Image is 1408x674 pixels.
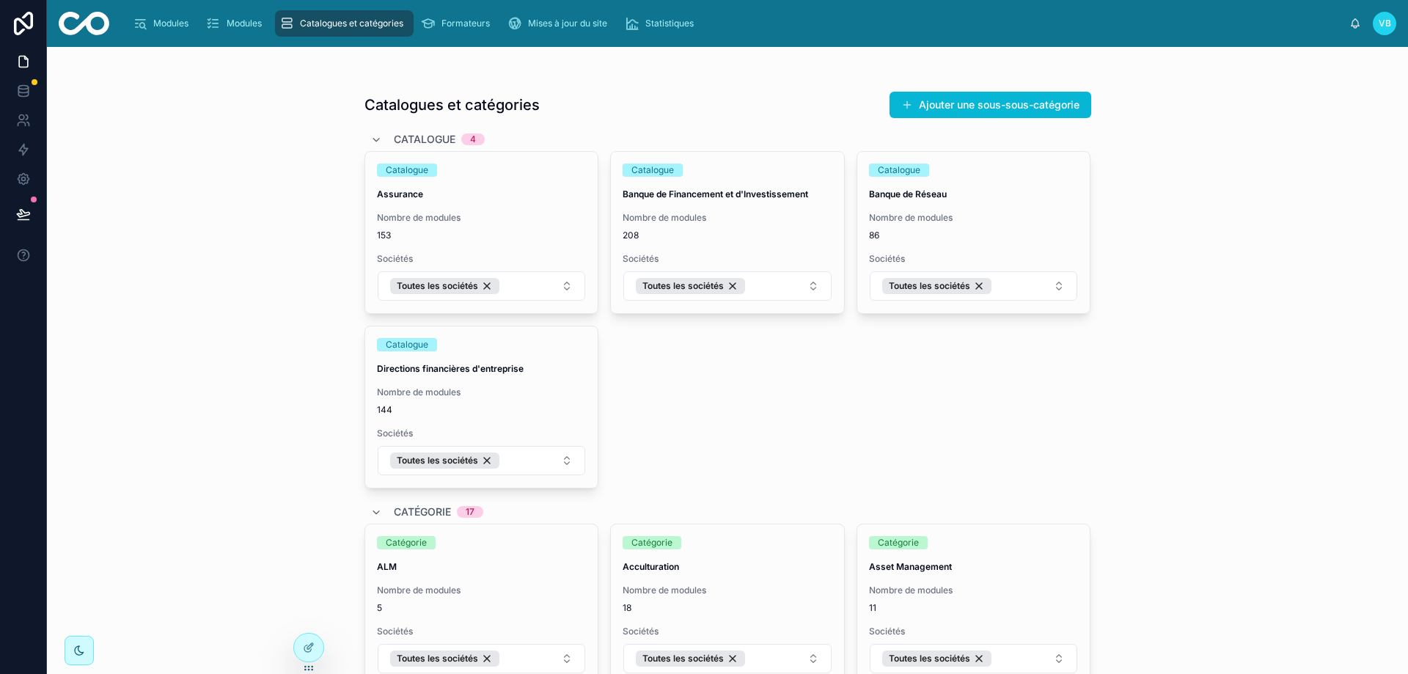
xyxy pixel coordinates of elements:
[417,10,500,37] a: Formateurs
[623,271,832,301] button: Select Button
[631,164,674,177] div: Catalogue
[377,253,587,265] span: Sociétés
[397,455,478,466] span: Toutes les sociétés
[377,626,587,637] span: Sociétés
[364,95,540,115] h1: Catalogues et catégories
[636,651,745,667] button: Unselect 7
[470,133,476,145] div: 4
[275,10,414,37] a: Catalogues et catégories
[128,10,199,37] a: Modules
[889,280,970,292] span: Toutes les sociétés
[202,10,272,37] a: Modules
[386,164,428,177] div: Catalogue
[377,602,587,614] span: 5
[397,653,478,664] span: Toutes les sociétés
[642,280,724,292] span: Toutes les sociétés
[466,506,474,518] div: 17
[377,428,587,439] span: Sociétés
[869,561,952,572] strong: Asset Management
[503,10,617,37] a: Mises à jour du site
[441,18,490,29] span: Formateurs
[623,253,832,265] span: Sociétés
[386,338,428,351] div: Catalogue
[300,18,403,29] span: Catalogues et catégories
[390,651,499,667] button: Unselect 7
[377,585,587,596] span: Nombre de modules
[378,644,586,673] button: Select Button
[377,363,524,374] strong: Directions financières d'entreprise
[869,253,1079,265] span: Sociétés
[377,212,587,224] span: Nombre de modules
[882,278,991,294] button: Unselect 7
[623,230,832,241] span: 208
[620,10,704,37] a: Statistiques
[397,280,478,292] span: Toutes les sociétés
[377,387,587,398] span: Nombre de modules
[631,536,672,549] div: Catégorie
[869,230,1079,241] span: 86
[378,271,586,301] button: Select Button
[890,92,1091,118] button: Ajouter une sous-sous-catégorie
[377,404,587,416] span: 144
[59,12,109,35] img: App logo
[636,278,745,294] button: Unselect 7
[528,18,607,29] span: Mises à jour du site
[623,644,832,673] button: Select Button
[623,561,679,572] strong: Acculturation
[882,651,991,667] button: Unselect 7
[869,602,1079,614] span: 11
[878,164,920,177] div: Catalogue
[623,602,832,614] span: 18
[390,278,499,294] button: Unselect 7
[870,271,1078,301] button: Select Button
[645,18,694,29] span: Statistiques
[153,18,188,29] span: Modules
[870,644,1078,673] button: Select Button
[623,626,832,637] span: Sociétés
[869,188,947,199] strong: Banque de Réseau
[878,536,919,549] div: Catégorie
[869,626,1079,637] span: Sociétés
[889,653,970,664] span: Toutes les sociétés
[1379,18,1391,29] span: VB
[390,453,499,469] button: Unselect 7
[377,188,423,199] strong: Assurance
[869,585,1079,596] span: Nombre de modules
[377,561,397,572] strong: ALM
[623,188,808,199] strong: Banque de Financement et d'Investissement
[227,18,262,29] span: Modules
[386,536,427,549] div: Catégorie
[377,230,587,241] span: 153
[121,7,1349,40] div: scrollable content
[869,212,1079,224] span: Nombre de modules
[623,212,832,224] span: Nombre de modules
[378,446,586,475] button: Select Button
[642,653,724,664] span: Toutes les sociétés
[394,505,451,519] span: Catégorie
[623,585,832,596] span: Nombre de modules
[394,132,455,147] span: Catalogue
